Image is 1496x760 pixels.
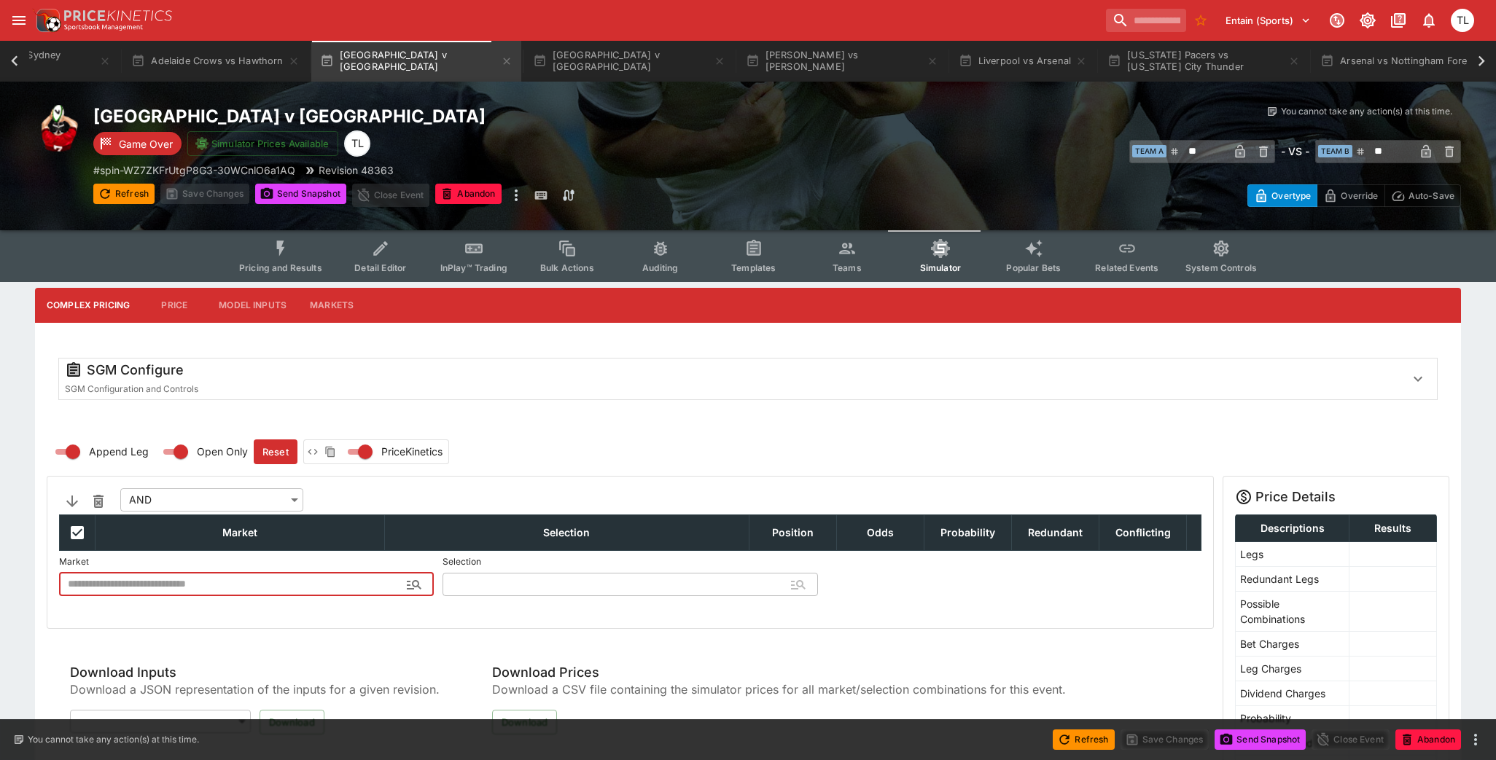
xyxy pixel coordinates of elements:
span: Mark an event as closed and abandoned. [1395,731,1461,745]
th: Conflicting [1099,514,1187,550]
button: more [1467,731,1484,748]
button: open drawer [6,7,32,34]
span: Pricing and Results [239,262,322,273]
span: Download a CSV file containing the simulator prices for all market/selection combinations for thi... [492,681,1066,698]
th: Odds [837,514,924,550]
button: Send Snapshot [255,184,346,204]
button: No Bookmarks [1189,9,1212,32]
h5: Price Details [1255,488,1336,505]
span: Detail Editor [354,262,406,273]
td: Dividend Charges [1236,681,1349,705]
span: Team A [1132,145,1166,157]
button: Refresh [93,184,155,204]
img: rugby_union.png [35,105,82,152]
button: Download [260,710,324,734]
button: Liverpool vs Arsenal [950,41,1096,82]
button: Complex Pricing [35,288,141,323]
th: Results [1349,514,1436,541]
div: Trent Lewis [344,130,370,157]
div: SGM Configure [65,361,1393,379]
label: Selection [443,551,817,573]
button: Markets [298,288,365,323]
td: Probability [1236,705,1349,730]
button: Notifications [1416,7,1442,34]
p: Copy To Clipboard [93,162,295,178]
button: [GEOGRAPHIC_DATA] v [GEOGRAPHIC_DATA] [524,41,734,82]
span: Download a JSON representation of the inputs for a given revision. [70,681,440,698]
button: Toggle light/dark mode [1355,7,1381,34]
td: Bet Charges [1236,631,1349,656]
button: [GEOGRAPHIC_DATA] v [GEOGRAPHIC_DATA] [311,41,521,82]
button: Reset [254,439,297,464]
button: [US_STATE] Pacers vs [US_STATE] City Thunder [1099,41,1309,82]
p: Auto-Save [1409,188,1454,203]
img: PriceKinetics Logo [32,6,61,35]
td: Redundant Legs [1236,566,1349,591]
label: Change payload type [339,440,443,463]
div: Trent Lewis [1451,9,1474,32]
h6: - VS - [1281,144,1309,159]
span: Popular Bets [1006,262,1061,273]
p: Override [1341,188,1378,203]
th: Descriptions [1236,514,1349,541]
input: search [1106,9,1186,32]
span: Related Events [1095,262,1158,273]
button: Connected to PK [1324,7,1350,34]
button: Select Tenant [1217,9,1320,32]
th: Market [96,514,385,550]
p: Revision 48363 [319,162,394,178]
h2: Copy To Clipboard [93,105,777,128]
span: Bulk Actions [540,262,594,273]
button: Trent Lewis [1446,4,1479,36]
span: Download Inputs [70,664,440,681]
button: Download [492,710,557,734]
span: Simulator [920,262,961,273]
button: View payload [304,443,322,461]
p: You cannot take any action(s) at this time. [1281,105,1452,118]
p: You cannot take any action(s) at this time. [28,733,199,746]
img: PriceKinetics [64,10,172,21]
button: Abandon [435,184,501,204]
p: Game Over [119,136,173,152]
button: Model Inputs [207,288,298,323]
button: Abandon [1395,729,1461,750]
th: Redundant [1012,514,1099,550]
div: Start From [1247,184,1461,207]
span: Teams [833,262,862,273]
th: Selection [384,514,749,550]
th: Position [749,514,837,550]
span: InPlay™ Trading [440,262,507,273]
span: Team B [1318,145,1352,157]
div: Event type filters [227,230,1269,282]
button: Overtype [1247,184,1317,207]
span: Open Only [197,444,248,459]
button: [PERSON_NAME] vs [PERSON_NAME] [737,41,947,82]
span: Mark an event as closed and abandoned. [435,186,501,200]
img: Sportsbook Management [64,24,143,31]
button: Simulator Prices Available [187,131,338,156]
td: Possible Combinations [1236,591,1349,631]
button: Auto-Save [1384,184,1461,207]
th: Probability [924,514,1012,550]
button: Send Snapshot [1215,729,1306,750]
button: more [507,184,525,207]
button: Refresh [1053,729,1114,750]
span: PriceKinetics [381,444,443,459]
span: Auditing [642,262,678,273]
p: Overtype [1271,188,1311,203]
span: SGM Configuration and Controls [65,383,198,394]
button: Copy payload to clipboard [322,443,339,461]
td: Leg Charges [1236,656,1349,681]
button: Documentation [1385,7,1411,34]
span: System Controls [1185,262,1257,273]
span: Download Prices [492,664,1066,681]
button: Open [401,571,427,598]
td: Legs [1236,541,1349,566]
div: AND [120,488,303,512]
button: Adelaide Crows vs Hawthorn [122,41,308,82]
span: Templates [731,262,776,273]
label: Market [59,551,434,573]
button: Override [1317,184,1384,207]
button: Price [141,288,207,323]
span: Append Leg [89,444,149,459]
